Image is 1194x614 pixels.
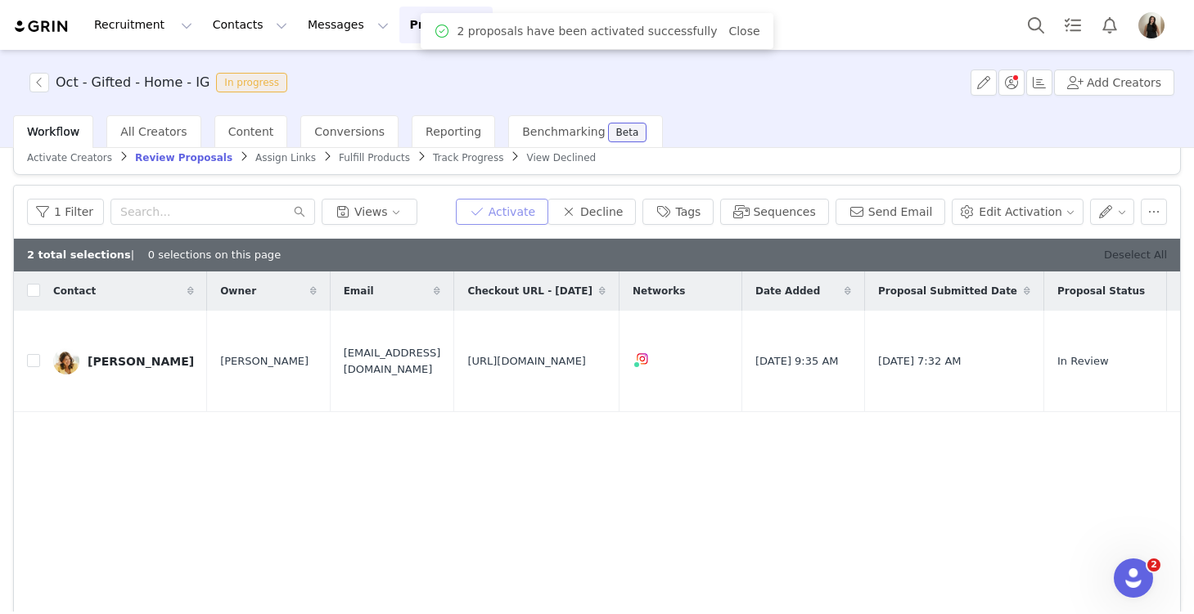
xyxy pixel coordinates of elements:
[27,125,79,138] span: Workflow
[456,199,548,225] button: Activate
[878,353,962,370] span: [DATE] 7:32 AM
[1092,7,1128,43] button: Notifications
[53,284,96,298] span: Contact
[344,345,441,377] span: [EMAIL_ADDRESS][DOMAIN_NAME]
[1018,7,1054,43] button: Search
[1147,558,1160,571] span: 2
[493,7,583,43] button: Content
[120,125,187,138] span: All Creators
[1055,7,1091,43] a: Tasks
[294,206,305,217] i: icon: search
[88,355,194,368] div: [PERSON_NAME]
[339,152,410,164] span: Fulfill Products
[467,353,586,370] span: [URL][DOMAIN_NAME]
[755,284,820,298] span: Date Added
[1129,12,1181,38] button: Profile
[344,284,374,298] span: Email
[27,199,104,225] button: 1 Filter
[636,352,649,365] img: instagram.svg
[220,353,309,370] span: [PERSON_NAME]
[755,353,839,370] span: [DATE] 9:35 AM
[583,7,685,43] button: Reporting
[952,199,1083,225] button: Edit Activation
[27,249,131,261] b: 2 total selections
[56,73,210,92] h3: Oct - Gifted - Home - IG
[467,284,592,298] span: Checkout URL - [DATE]
[836,199,946,225] button: Send Email
[1104,249,1167,261] a: Deselect All
[426,125,481,138] span: Reporting
[298,7,399,43] button: Messages
[686,7,779,43] a: Community
[728,25,759,38] a: Close
[216,73,287,92] span: In progress
[84,7,202,43] button: Recruitment
[1138,12,1165,38] img: a9acc4c8-4825-4f76-9f85-d9ef616c421b.jpg
[1114,558,1153,598] iframe: Intercom live chat
[522,125,605,138] span: Benchmarking
[642,199,714,225] button: Tags
[457,23,717,40] span: 2 proposals have been activated successfully
[1057,284,1145,298] span: Proposal Status
[720,199,828,225] button: Sequences
[29,73,294,92] span: [object Object]
[633,284,685,298] span: Networks
[27,247,281,263] div: | 0 selections on this page
[53,348,79,374] img: 9594bf74-4e58-4a33-8bdd-d72509b322fb--s.jpg
[526,152,596,164] span: View Declined
[433,152,503,164] span: Track Progress
[547,199,636,225] button: Decline
[314,125,385,138] span: Conversions
[878,284,1017,298] span: Proposal Submitted Date
[399,7,493,43] button: Program
[255,152,316,164] span: Assign Links
[135,152,232,164] span: Review Proposals
[1054,69,1174,96] button: Add Creators
[27,152,112,164] span: Activate Creators
[53,348,194,374] a: [PERSON_NAME]
[322,199,417,225] button: Views
[203,7,297,43] button: Contacts
[13,19,70,34] img: grin logo
[220,284,256,298] span: Owner
[616,128,639,137] div: Beta
[228,125,274,138] span: Content
[110,199,315,225] input: Search...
